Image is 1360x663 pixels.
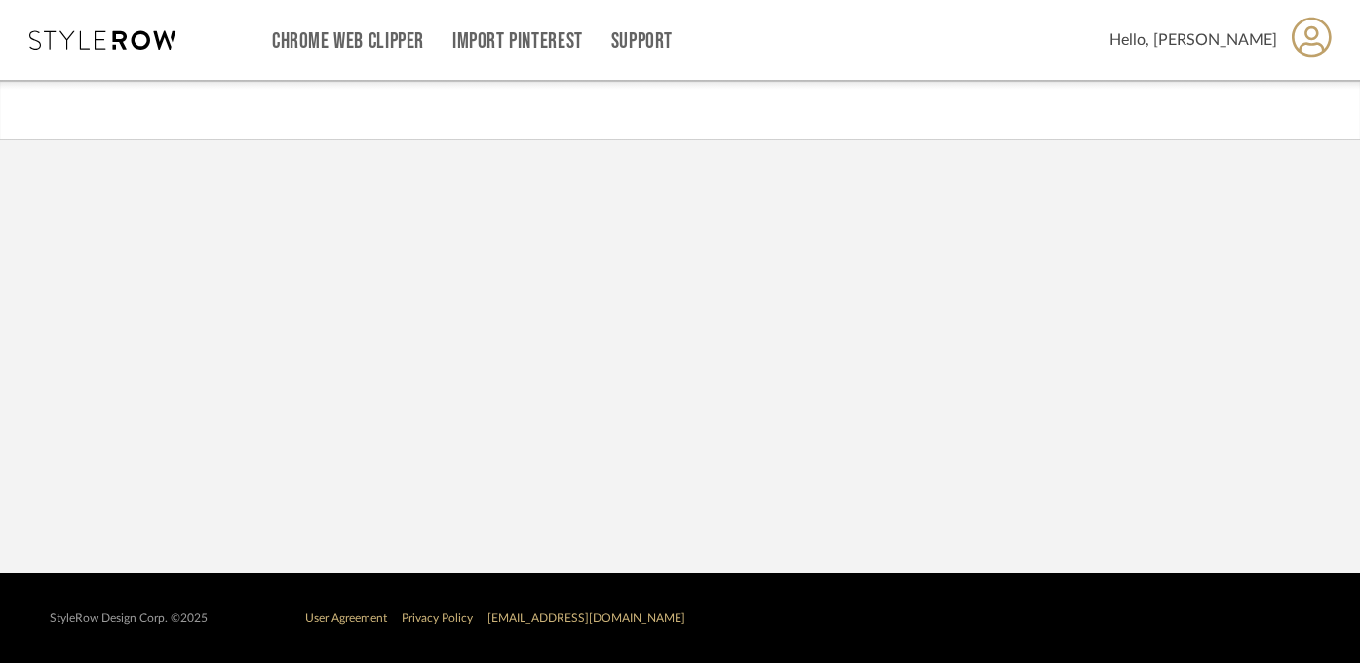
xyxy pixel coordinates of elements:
div: StyleRow Design Corp. ©2025 [50,611,208,626]
span: Hello, [PERSON_NAME] [1109,28,1277,52]
a: User Agreement [305,612,387,624]
a: [EMAIL_ADDRESS][DOMAIN_NAME] [487,612,685,624]
a: Import Pinterest [452,33,583,50]
a: Chrome Web Clipper [272,33,424,50]
a: Support [611,33,673,50]
a: Privacy Policy [402,612,473,624]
